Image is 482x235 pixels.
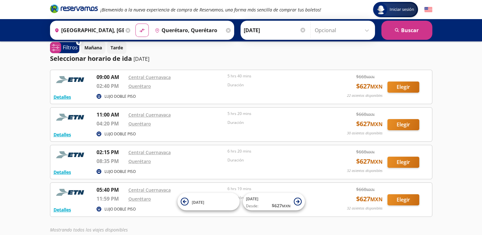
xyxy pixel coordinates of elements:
p: 6 hrs 19 mins [227,186,324,192]
a: Querétaro [128,158,151,164]
small: MXN [366,150,375,154]
img: RESERVAMOS [54,111,89,124]
span: Iniciar sesión [387,6,417,13]
p: Seleccionar horario de ida [50,54,132,63]
span: $ 627 [356,119,383,129]
a: Central Cuernavaca [128,149,171,155]
button: [DATE]Desde:$627MXN [243,193,305,210]
p: 11:59 PM [97,195,125,203]
span: $ 660 [356,148,375,155]
span: [DATE] [246,196,258,202]
small: MXN [370,196,383,203]
p: 04:20 PM [97,120,125,127]
a: Querétaro [128,121,151,127]
p: Mañana [84,44,102,51]
a: Brand Logo [50,4,98,15]
span: 0 [78,40,80,45]
img: RESERVAMOS [54,73,89,86]
img: RESERVAMOS [54,148,89,161]
p: Duración [227,82,324,88]
p: Duración [227,120,324,125]
a: Central Cuernavaca [128,187,171,193]
button: Detalles [54,131,71,138]
p: 22 asientos disponibles [347,93,383,98]
button: Buscar [381,21,432,40]
button: Elegir [387,157,419,168]
a: Central Cuernavaca [128,74,171,80]
p: 05:40 PM [97,186,125,194]
i: Brand Logo [50,4,98,13]
button: Elegir [387,194,419,205]
p: Tarde [111,44,123,51]
p: 32 asientos disponibles [347,206,383,211]
button: [DATE] [177,193,240,210]
span: $ 660 [356,186,375,193]
button: Detalles [54,94,71,100]
p: Duración [227,157,324,163]
span: $ 660 [356,111,375,117]
p: Filtros [63,44,78,51]
p: 09:00 AM [97,73,125,81]
em: ¡Bienvenido a la nueva experiencia de compra de Reservamos, una forma más sencilla de comprar tus... [100,7,321,13]
p: 5 hrs 40 mins [227,73,324,79]
a: Querétaro [128,83,151,89]
p: LUJO DOBLE PISO [104,169,136,174]
p: 6 hrs 20 mins [227,148,324,154]
button: Tarde [107,41,126,54]
small: MXN [370,83,383,90]
span: $ 660 [356,73,375,80]
span: [DATE] [192,199,204,205]
small: MXN [370,158,383,165]
input: Buscar Origen [52,22,124,38]
button: Elegir [387,119,419,130]
button: Elegir [387,82,419,93]
small: MXN [370,121,383,128]
a: Central Cuernavaca [128,112,171,118]
input: Opcional [315,22,372,38]
span: $ 627 [356,82,383,91]
small: MXN [366,75,375,79]
p: 02:40 PM [97,82,125,90]
em: Mostrando todos los viajes disponibles [50,227,128,233]
img: RESERVAMOS [54,186,89,199]
button: Mañana [81,41,105,54]
input: Elegir Fecha [244,22,306,38]
a: Querétaro [128,196,151,202]
button: English [424,6,432,14]
span: $ 627 [272,202,291,209]
p: [DATE] [133,55,149,63]
span: $ 627 [356,157,383,166]
p: 08:35 PM [97,157,125,165]
p: 30 asientos disponibles [347,131,383,136]
small: MXN [366,112,375,117]
span: $ 627 [356,194,383,204]
p: 5 hrs 20 mins [227,111,324,117]
p: 02:15 PM [97,148,125,156]
small: MXN [366,187,375,192]
button: 0Filtros [50,42,79,53]
button: Detalles [54,206,71,213]
p: LUJO DOBLE PISO [104,94,136,99]
span: Desde: [246,203,258,209]
p: 32 asientos disponibles [347,168,383,174]
p: LUJO DOBLE PISO [104,131,136,137]
p: LUJO DOBLE PISO [104,206,136,212]
p: 11:00 AM [97,111,125,118]
input: Buscar Destino [152,22,224,38]
small: MXN [282,203,291,208]
button: Detalles [54,169,71,175]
